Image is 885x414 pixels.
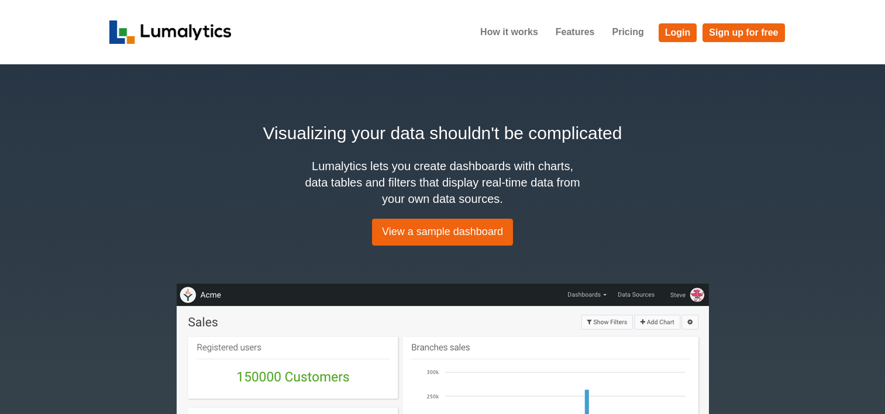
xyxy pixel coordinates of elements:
a: View a sample dashboard [372,219,513,246]
a: Login [659,23,697,42]
h4: Lumalytics lets you create dashboards with charts, data tables and filters that display real-time... [302,158,583,207]
a: Pricing [603,18,652,47]
h2: Visualizing your data shouldn't be complicated [109,120,776,146]
a: Features [547,18,604,47]
a: Sign up for free [703,23,784,42]
img: logo_v2-f34f87db3d4d9f5311d6c47995059ad6168825a3e1eb260e01c8041e89355404.png [109,20,232,44]
a: How it works [471,18,547,47]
